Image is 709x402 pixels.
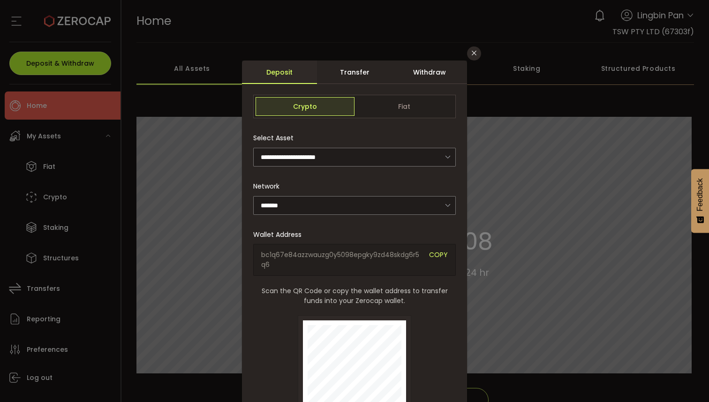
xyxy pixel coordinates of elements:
[392,61,467,84] div: Withdraw
[253,230,307,239] label: Wallet Address
[242,61,317,84] div: Deposit
[597,301,709,402] iframe: Chat Widget
[696,178,704,211] span: Feedback
[354,97,453,116] span: Fiat
[256,97,354,116] span: Crypto
[253,133,299,143] label: Select Asset
[253,182,285,191] label: Network
[253,286,456,306] span: Scan the QR Code or copy the wallet address to transfer funds into your Zerocap wallet.
[429,250,448,270] span: COPY
[467,46,481,61] button: Close
[261,250,422,270] span: bc1q67e84azzwauzg0y5098epgky9zd48skdg6r5q6
[691,169,709,233] button: Feedback - Show survey
[317,61,392,84] div: Transfer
